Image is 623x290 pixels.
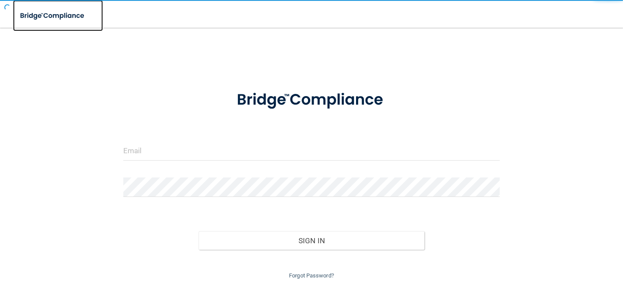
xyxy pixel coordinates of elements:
[199,231,424,250] button: Sign In
[221,80,402,120] img: bridge_compliance_login_screen.278c3ca4.svg
[289,272,334,279] a: Forgot Password?
[13,7,93,25] img: bridge_compliance_login_screen.278c3ca4.svg
[473,229,613,263] iframe: Drift Widget Chat Controller
[123,141,500,161] input: Email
